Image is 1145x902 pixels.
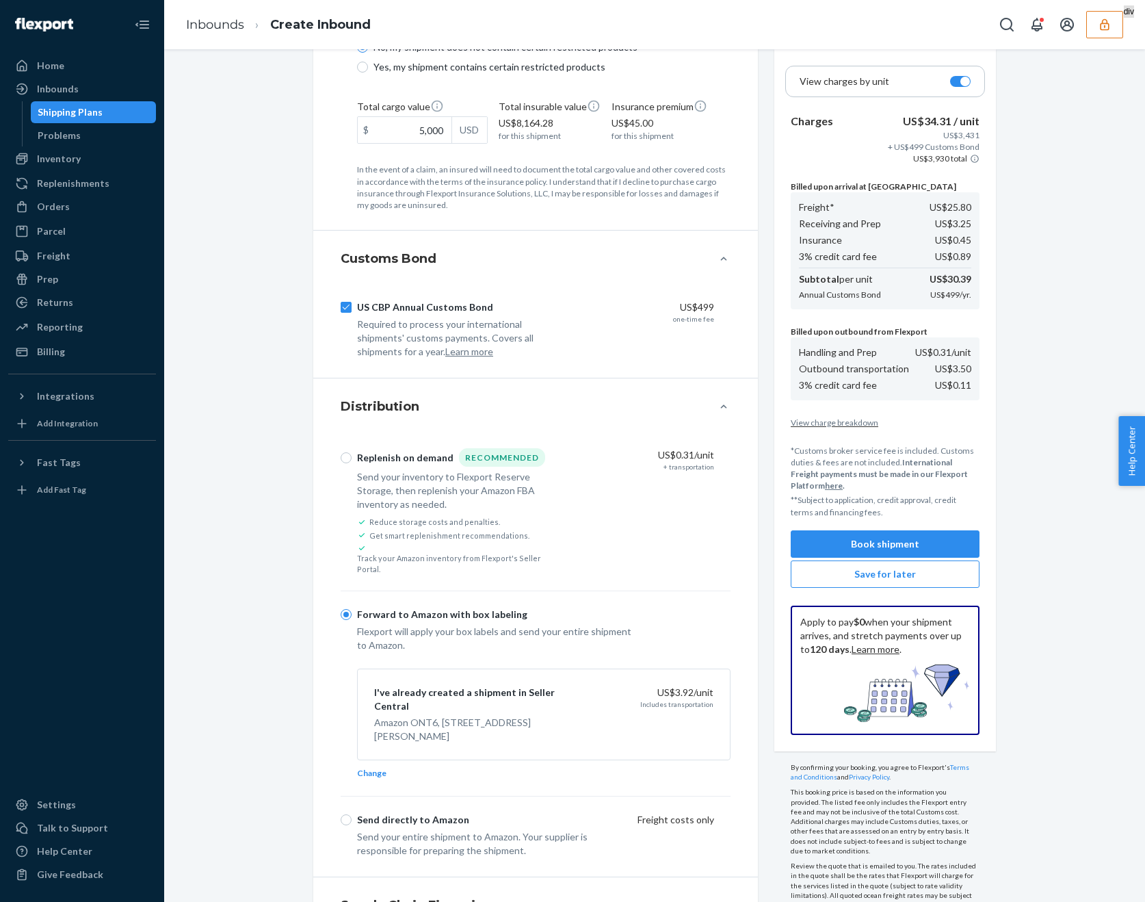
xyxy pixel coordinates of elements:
div: + transportation [663,462,714,472]
p: By confirming your booking, you agree to Flexport's and . [791,762,977,782]
a: Settings [8,794,156,816]
div: Send your entire shipment to Amazon. Your supplier is responsible for preparing the shipment. [357,830,627,858]
div: US$3.92 /unit [571,686,713,699]
button: Give Feedback [8,864,156,886]
p: US$3,930 total [913,153,967,164]
a: Terms and Conditions [791,763,969,781]
div: USD [451,117,487,143]
button: Integrations [8,385,156,407]
div: Freight [37,249,70,263]
input: Yes, my shipment contains certain restricted products [357,62,368,73]
div: Replenishments [37,177,109,190]
a: Orders [8,196,156,218]
a: Billing [8,341,156,363]
p: US$3,431 [943,129,979,141]
img: Flexport logo [15,18,73,31]
a: Inbounds [8,78,156,100]
div: Track your Amazon inventory from Flexport's Seller Portal. [357,553,561,574]
span: Yes, my shipment contains certain restricted products [373,60,637,74]
div: $ [358,117,374,143]
button: Open notifications [1023,11,1051,38]
p: US$8,164.28 [499,116,601,130]
div: Prep [37,272,58,286]
input: US CBP Annual Customs Bond [341,302,352,313]
span: Help Center [1118,416,1145,486]
button: Open Search Box [993,11,1021,38]
div: I've already created a shipment in Seller Central [374,686,560,713]
p: Billed upon arrival at [GEOGRAPHIC_DATA] [791,181,979,192]
div: Problems [38,129,81,142]
a: Home [8,55,156,77]
button: Book shipment [791,530,979,558]
input: Send directly to Amazon [341,814,352,825]
a: Parcel [8,220,156,242]
div: Returns [37,296,73,309]
p: Outbound transportation [799,362,909,376]
p: US$0.89 [935,250,971,263]
b: International Freight payments must be made in our Flexport Platform . [791,457,968,491]
a: here [825,480,843,491]
input: Forward to Amazon with box labeling [341,609,352,620]
a: Shipping Plans [31,101,157,123]
input: Replenish on demandRecommended [341,452,352,463]
p: + US$499 Customs Bond [888,141,979,153]
p: Freight costs only [637,813,714,827]
div: Send directly to Amazon [357,813,469,827]
a: Reporting [8,316,156,338]
div: Add Integration [37,417,98,429]
div: Shipping Plans [38,105,103,119]
div: Fast Tags [37,456,81,469]
p: for this shipment [499,130,601,142]
p: US$0.31 /unit [915,346,971,359]
a: Add Integration [8,413,156,435]
div: Help Center [37,845,92,858]
a: Privacy Policy [849,773,889,781]
button: Save for later [791,560,979,588]
a: Inventory [8,148,156,170]
p: US$0.11 [935,378,971,392]
div: Amazon ONT6, [STREET_ADDRESS][PERSON_NAME] [374,716,560,743]
div: Integrations [37,389,94,403]
div: Settings [37,798,76,812]
p: *Customs broker service fee is included. Customs duties & fees are not included. [791,445,979,492]
p: View charges by unit [800,75,889,88]
p: **Subject to application, credit approval, credit terms and financing fees. [791,494,979,517]
a: Problems [31,125,157,146]
p: In the event of a claim, an insured will need to document the total cargo value and other covered... [357,164,731,211]
a: Create Inbound [270,17,371,32]
a: Help Center [8,840,156,862]
p: Freight* [799,201,834,214]
div: Replenish on demand [357,451,453,465]
a: Freight [8,245,156,267]
p: Total insurable value [499,99,601,114]
div: Required to process your international shipments' customs payments. Covers all shipments for a year. [357,318,561,359]
p: 3% credit card fee [799,250,877,263]
p: per unit [799,272,873,286]
ol: breadcrumbs [175,5,382,45]
input: $USD [358,117,451,143]
div: one-time fee [673,314,714,324]
p: US$3.50 [935,362,971,376]
div: US CBP Annual Customs Bond [357,300,493,314]
a: Inbounds [186,17,244,32]
div: Billing [37,345,65,359]
p: Insurance [799,233,842,247]
div: US$499 [572,300,714,314]
div: Get smart replenishment recommendations. [369,530,529,541]
button: View charge breakdown [791,417,979,428]
button: Open account menu [1053,11,1081,38]
button: Close Navigation [129,11,156,38]
div: Reporting [37,320,83,334]
div: Inventory [37,152,81,166]
div: Parcel [37,224,66,238]
div: Reduce storage costs and penalties. [369,517,500,528]
p: for this shipment [611,130,707,142]
h4: Distribution [341,398,419,415]
button: Fast Tags [8,452,156,474]
p: Receiving and Prep [799,217,881,231]
p: Change [357,767,386,779]
p: Annual Customs Bond [799,289,881,300]
a: Talk to Support [8,817,156,839]
div: Includes transportation [640,699,713,709]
